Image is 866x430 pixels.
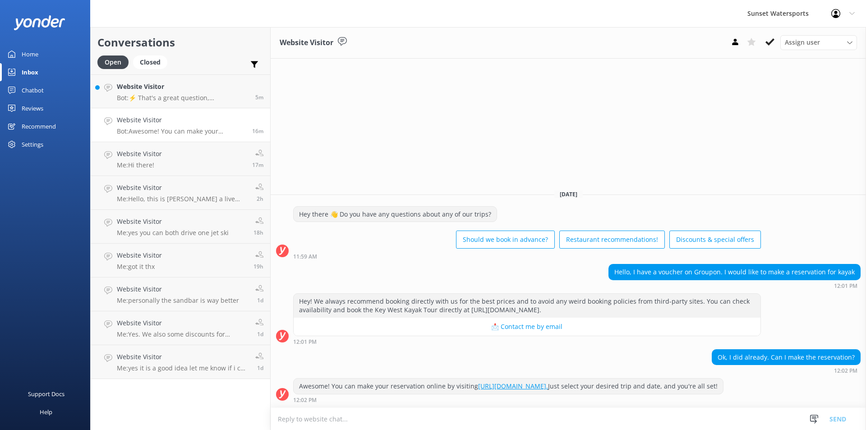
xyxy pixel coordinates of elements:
[117,217,229,227] h4: Website Visitor
[559,231,665,249] button: Restaurant recommendations!
[22,81,44,99] div: Chatbot
[293,338,761,345] div: Aug 30 2025 11:01am (UTC -05:00) America/Cancun
[22,45,38,63] div: Home
[91,244,270,277] a: Website VisitorMe:got it thx19h
[117,229,229,237] p: Me: yes you can both drive one jet ski
[117,183,249,193] h4: Website Visitor
[456,231,555,249] button: Should we book in advance?
[117,330,249,338] p: Me: Yes. We also some discounts for September. When will you be in [GEOGRAPHIC_DATA]?
[22,99,43,117] div: Reviews
[117,115,245,125] h4: Website Visitor
[91,74,270,108] a: Website VisitorBot:⚡ That's a great question, unfortunately I do not know the answer. I'm going t...
[117,149,162,159] h4: Website Visitor
[294,318,760,336] button: 📩 Contact me by email
[478,382,548,390] a: [URL][DOMAIN_NAME].
[91,210,270,244] a: Website VisitorMe:yes you can both drive one jet ski18h
[294,207,497,222] div: Hey there 👋 Do you have any questions about any of our trips?
[97,34,263,51] h2: Conversations
[22,63,38,81] div: Inbox
[14,15,65,30] img: yonder-white-logo.png
[293,398,317,403] strong: 12:02 PM
[669,231,761,249] button: Discounts & special offers
[785,37,820,47] span: Assign user
[257,296,263,304] span: Aug 29 2025 10:56am (UTC -05:00) America/Cancun
[91,277,270,311] a: Website VisitorMe:personally the sandbar is way better1d
[91,176,270,210] a: Website VisitorMe:Hello, this is [PERSON_NAME] a live agent with Sunset Watersports the jets skis...
[28,385,64,403] div: Support Docs
[91,311,270,345] a: Website VisitorMe:Yes. We also some discounts for September. When will you be in [GEOGRAPHIC_DATA...
[133,55,167,69] div: Closed
[40,403,52,421] div: Help
[609,264,860,280] div: Hello, I have a voucher on Groupon. I would like to make a reservation for kayak
[117,318,249,328] h4: Website Visitor
[780,35,857,50] div: Assign User
[117,195,249,203] p: Me: Hello, this is [PERSON_NAME] a live agent with Sunset Watersports the jets skis are in a desi...
[293,254,317,259] strong: 11:59 AM
[22,117,56,135] div: Recommend
[133,57,172,67] a: Closed
[554,190,583,198] span: [DATE]
[294,379,723,394] div: Awesome! You can make your reservation online by visiting Just select your desired trip and date,...
[252,161,263,169] span: Aug 30 2025 11:00am (UTC -05:00) America/Cancun
[293,339,317,345] strong: 12:01 PM
[257,330,263,338] span: Aug 29 2025 09:37am (UTC -05:00) America/Cancun
[253,263,263,270] span: Aug 29 2025 04:16pm (UTC -05:00) America/Cancun
[117,352,249,362] h4: Website Visitor
[91,345,270,379] a: Website VisitorMe:yes it is a good idea let me know if i can be of any help deciding which trip1d
[91,142,270,176] a: Website VisitorMe:Hi there!17m
[91,108,270,142] a: Website VisitorBot:Awesome! You can make your reservation online by visiting [URL][DOMAIN_NAME]. ...
[712,367,861,374] div: Aug 30 2025 11:02am (UTC -05:00) America/Cancun
[117,94,249,102] p: Bot: ⚡ That's a great question, unfortunately I do not know the answer. I'm going to reach out to...
[608,282,861,289] div: Aug 30 2025 11:01am (UTC -05:00) America/Cancun
[117,364,249,372] p: Me: yes it is a good idea let me know if i can be of any help deciding which trip
[255,93,263,101] span: Aug 30 2025 11:12am (UTC -05:00) America/Cancun
[117,127,245,135] p: Bot: Awesome! You can make your reservation online by visiting [URL][DOMAIN_NAME]. Just select yo...
[97,55,129,69] div: Open
[257,364,263,372] span: Aug 29 2025 07:13am (UTC -05:00) America/Cancun
[834,368,857,374] strong: 12:02 PM
[257,195,263,203] span: Aug 30 2025 08:38am (UTC -05:00) America/Cancun
[252,127,263,135] span: Aug 30 2025 11:02am (UTC -05:00) America/Cancun
[294,294,760,318] div: Hey! We always recommend booking directly with us for the best prices and to avoid any weird book...
[293,397,723,403] div: Aug 30 2025 11:02am (UTC -05:00) America/Cancun
[712,350,860,365] div: Ok, I did already. Can I make the reservation?
[117,250,162,260] h4: Website Visitor
[293,253,761,259] div: Aug 30 2025 10:59am (UTC -05:00) America/Cancun
[834,283,857,289] strong: 12:01 PM
[97,57,133,67] a: Open
[117,263,162,271] p: Me: got it thx
[117,161,162,169] p: Me: Hi there!
[117,284,239,294] h4: Website Visitor
[22,135,43,153] div: Settings
[117,82,249,92] h4: Website Visitor
[280,37,333,49] h3: Website Visitor
[117,296,239,305] p: Me: personally the sandbar is way better
[253,229,263,236] span: Aug 29 2025 05:17pm (UTC -05:00) America/Cancun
